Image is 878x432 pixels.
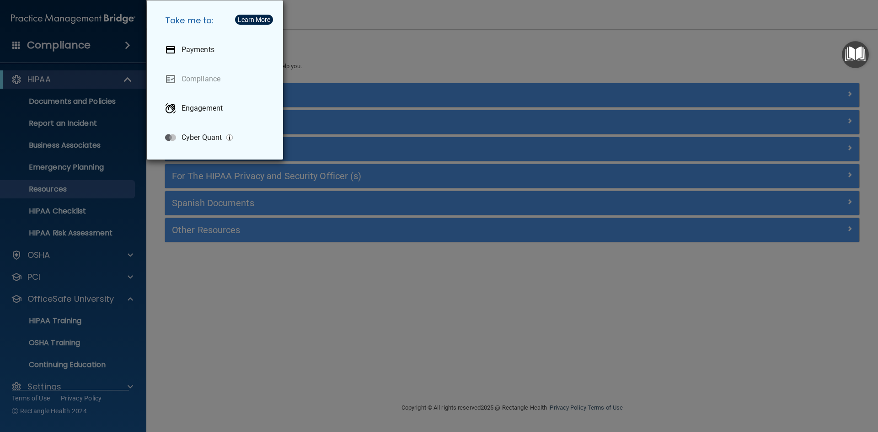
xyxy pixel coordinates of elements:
p: Engagement [182,104,223,113]
p: Payments [182,45,214,54]
a: Cyber Quant [158,125,276,150]
a: Compliance [158,66,276,92]
button: Learn More [235,15,273,25]
h5: Take me to: [158,8,276,33]
a: Engagement [158,96,276,121]
a: Payments [158,37,276,63]
button: Open Resource Center [842,41,869,68]
div: Learn More [238,16,270,23]
p: Cyber Quant [182,133,222,142]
